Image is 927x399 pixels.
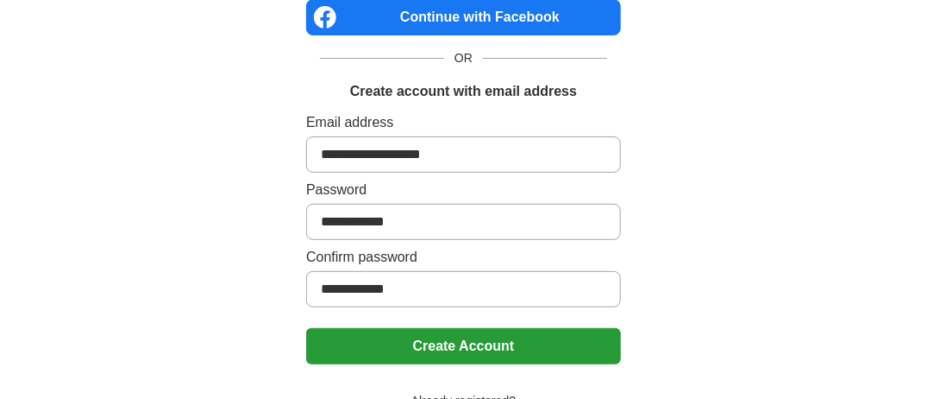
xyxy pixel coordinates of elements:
span: OR [444,49,483,67]
h1: Create account with email address [350,81,577,102]
label: Email address [306,112,621,133]
label: Confirm password [306,247,621,268]
button: Create Account [306,328,621,364]
label: Password [306,180,621,200]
